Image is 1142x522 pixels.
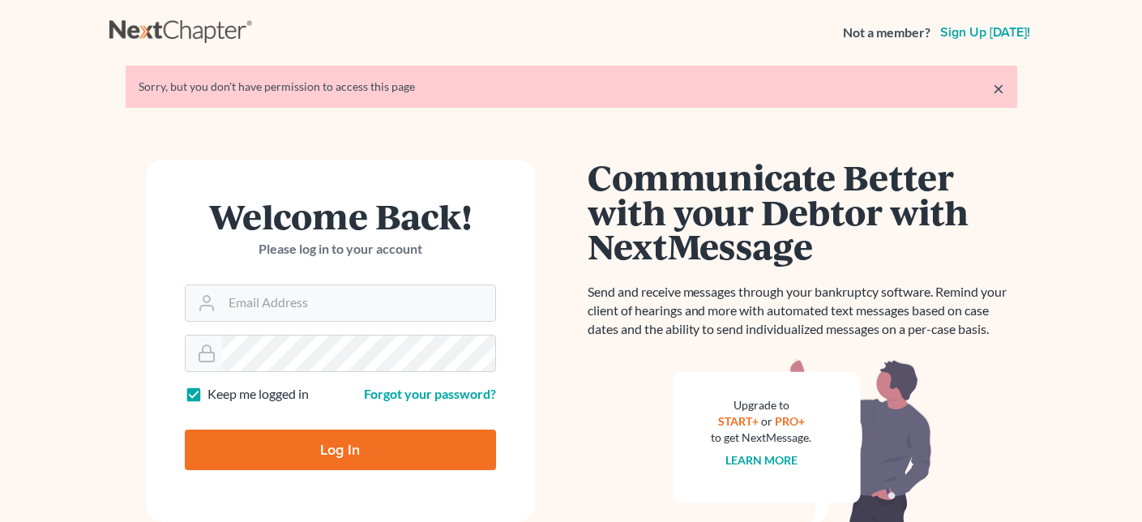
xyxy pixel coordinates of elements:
[993,79,1004,98] a: ×
[775,414,805,428] a: PRO+
[364,386,496,401] a: Forgot your password?
[222,285,495,321] input: Email Address
[712,397,812,413] div: Upgrade to
[712,430,812,446] div: to get NextMessage.
[843,24,930,42] strong: Not a member?
[725,453,798,467] a: Learn more
[937,26,1033,39] a: Sign up [DATE]!
[207,385,309,404] label: Keep me logged in
[588,160,1017,263] h1: Communicate Better with your Debtor with NextMessage
[718,414,759,428] a: START+
[185,199,496,233] h1: Welcome Back!
[185,430,496,470] input: Log In
[588,283,1017,339] p: Send and receive messages through your bankruptcy software. Remind your client of hearings and mo...
[139,79,1004,95] div: Sorry, but you don't have permission to access this page
[761,414,772,428] span: or
[185,240,496,259] p: Please log in to your account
